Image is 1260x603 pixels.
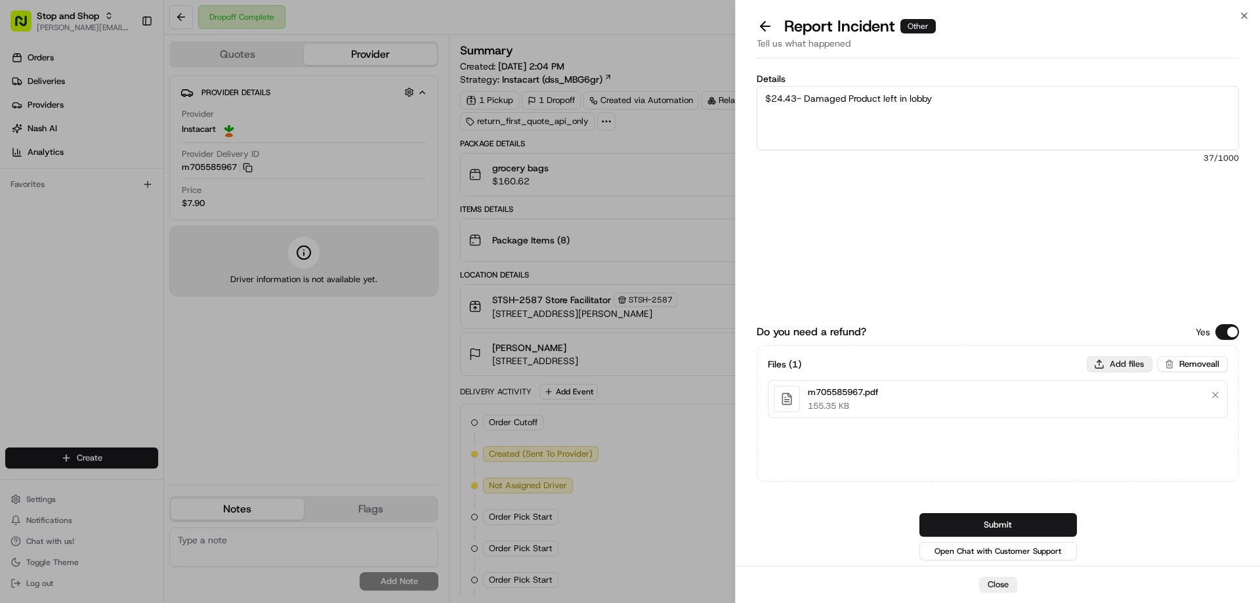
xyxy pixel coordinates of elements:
[900,19,936,33] div: Other
[93,222,159,232] a: Powered byPylon
[26,190,100,203] span: Knowledge Base
[13,192,24,202] div: 📗
[784,16,936,37] p: Report Incident
[45,138,166,149] div: We're available if you need us!
[124,190,211,203] span: API Documentation
[757,37,1239,58] div: Tell us what happened
[1196,325,1210,339] p: Yes
[45,125,215,138] div: Start new chat
[34,85,217,98] input: Clear
[1087,356,1152,372] button: Add files
[223,129,239,145] button: Start new chat
[919,513,1077,537] button: Submit
[13,125,37,149] img: 1736555255976-a54dd68f-1ca7-489b-9aae-adbdc363a1c4
[111,192,121,202] div: 💻
[13,13,39,39] img: Nash
[757,153,1239,163] span: 37 /1000
[8,185,106,209] a: 📗Knowledge Base
[808,386,878,399] p: m705585967.pdf
[979,577,1017,593] button: Close
[1158,356,1228,372] button: Removeall
[1206,386,1225,404] button: Remove file
[919,542,1077,560] button: Open Chat with Customer Support
[757,74,1239,83] label: Details
[106,185,216,209] a: 💻API Documentation
[131,222,159,232] span: Pylon
[13,52,239,73] p: Welcome 👋
[757,86,1239,150] textarea: $24.43- Damaged Product left in lobby
[757,324,866,340] label: Do you need a refund?
[808,400,878,412] p: 155.35 KB
[768,358,801,371] h3: Files ( 1 )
